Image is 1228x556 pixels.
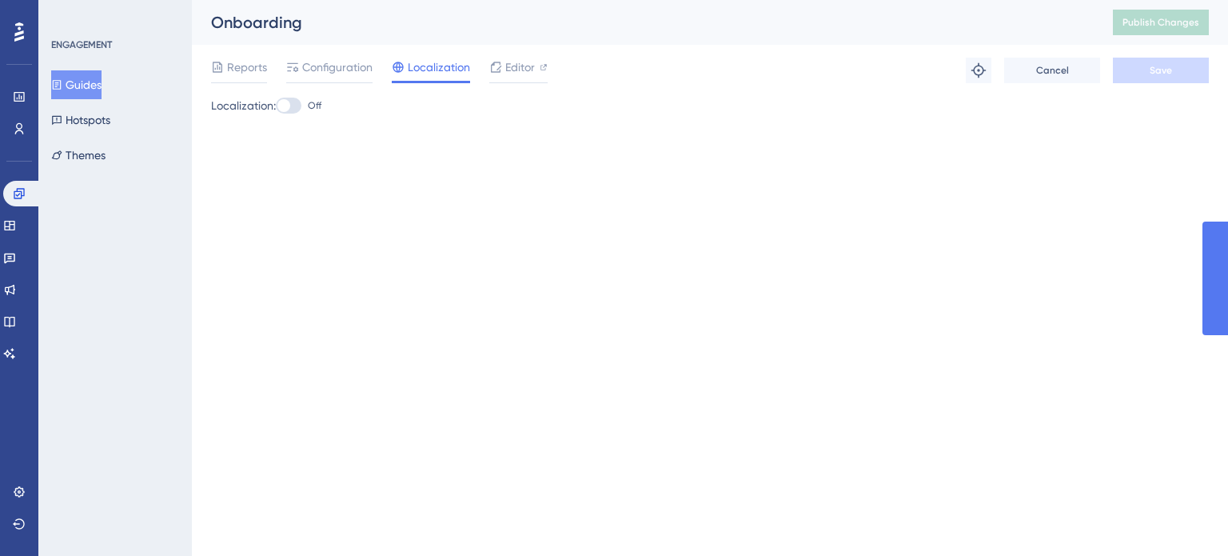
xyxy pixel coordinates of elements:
button: Guides [51,70,102,99]
div: ENGAGEMENT [51,38,112,51]
iframe: UserGuiding AI Assistant Launcher [1161,493,1209,541]
span: Save [1150,64,1172,77]
span: Configuration [302,58,373,77]
button: Publish Changes [1113,10,1209,35]
span: Off [308,99,321,112]
button: Cancel [1004,58,1100,83]
div: Onboarding [211,11,1073,34]
span: Localization [408,58,470,77]
span: Editor [505,58,535,77]
span: Reports [227,58,267,77]
button: Hotspots [51,106,110,134]
span: Publish Changes [1122,16,1199,29]
button: Save [1113,58,1209,83]
button: Themes [51,141,106,170]
span: Cancel [1036,64,1069,77]
div: Localization: [211,96,1209,115]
